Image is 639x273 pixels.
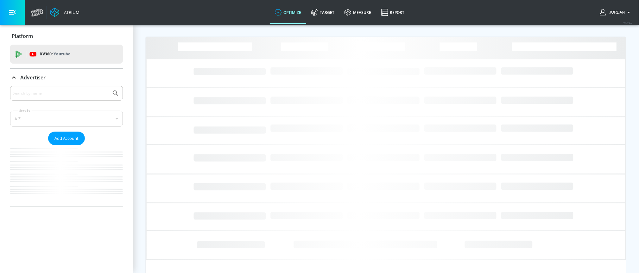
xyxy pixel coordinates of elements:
[607,10,625,15] span: login as: jordan.patrick@zefr.com
[10,145,123,207] nav: list of Advertiser
[50,8,79,17] a: Atrium
[339,1,376,24] a: measure
[18,109,32,113] label: Sort By
[61,9,79,15] div: Atrium
[10,111,123,127] div: A-Z
[306,1,339,24] a: Target
[13,89,109,97] input: Search by name
[10,69,123,86] div: Advertiser
[376,1,409,24] a: Report
[40,51,70,58] p: DV360:
[54,51,70,57] p: Youtube
[10,86,123,207] div: Advertiser
[20,74,46,81] p: Advertiser
[600,9,633,16] button: Jordan
[48,132,85,145] button: Add Account
[270,1,306,24] a: optimize
[10,45,123,64] div: DV360: Youtube
[624,21,633,24] span: v 4.19.0
[12,33,33,40] p: Platform
[10,27,123,45] div: Platform
[54,135,79,142] span: Add Account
